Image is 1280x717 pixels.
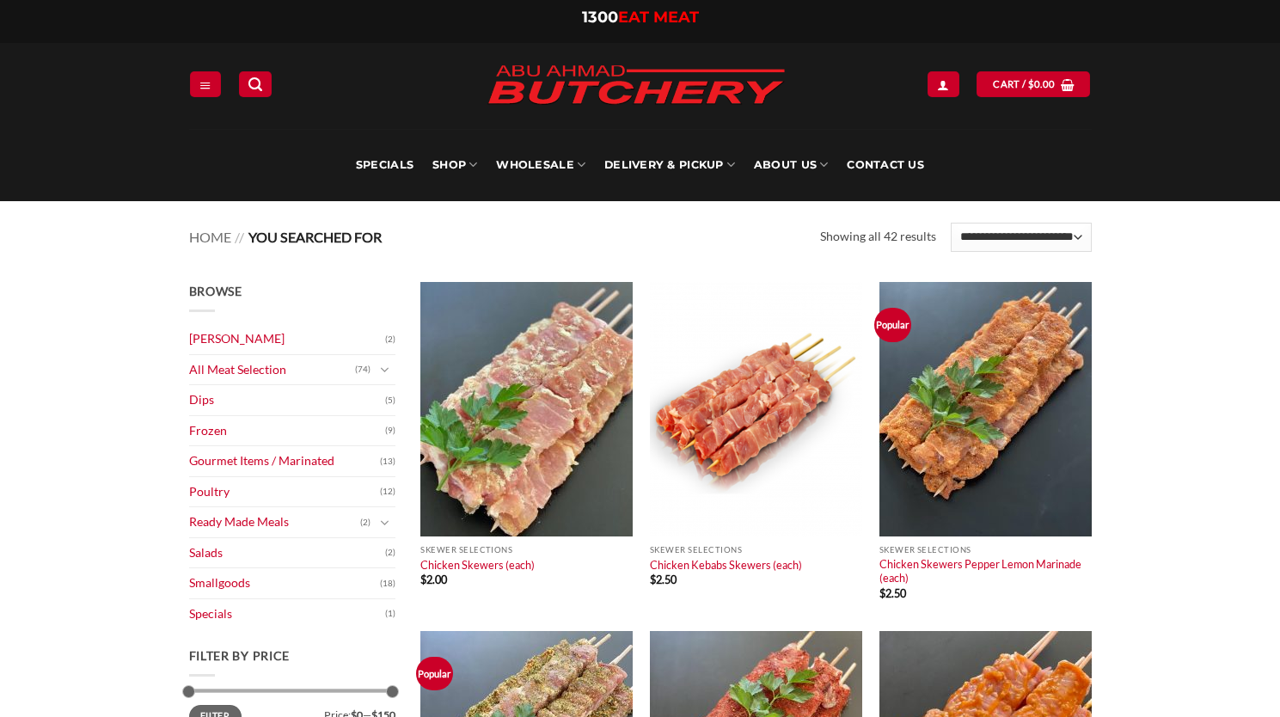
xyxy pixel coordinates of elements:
[235,229,244,245] span: //
[432,129,477,201] a: SHOP
[618,8,699,27] span: EAT MEAT
[385,388,395,414] span: (5)
[420,573,426,586] span: $
[360,510,371,536] span: (2)
[977,71,1090,96] a: View cart
[879,282,1092,536] img: Chicken_Skewers_Pepper_Lemon_Marinade
[189,538,385,568] a: Salads
[1028,77,1034,92] span: $
[189,385,385,415] a: Dips
[189,568,380,598] a: Smallgoods
[650,573,656,586] span: $
[190,71,221,96] a: Menu
[420,573,447,586] bdi: 2.00
[928,71,958,96] a: Login
[879,557,1092,585] a: Chicken Skewers Pepper Lemon Marinade (each)
[189,284,242,298] span: Browse
[420,558,535,572] a: Chicken Skewers (each)
[496,129,585,201] a: Wholesale
[385,540,395,566] span: (2)
[650,573,677,586] bdi: 2.50
[951,223,1091,252] select: Shop order
[375,513,395,532] button: Toggle
[473,53,799,119] img: Abu Ahmad Butchery
[380,479,395,505] span: (12)
[189,648,291,663] span: Filter by price
[189,599,385,629] a: Specials
[380,449,395,475] span: (13)
[420,545,633,555] p: Skewer Selections
[356,129,413,201] a: Specials
[754,129,828,201] a: About Us
[385,601,395,627] span: (1)
[189,477,380,507] a: Poultry
[650,545,862,555] p: Skewer Selections
[582,8,699,27] a: 1300EAT MEAT
[604,129,735,201] a: Delivery & Pickup
[650,558,802,572] a: Chicken Kebabs Skewers (each)
[993,77,1055,92] span: Cart /
[582,8,618,27] span: 1300
[420,282,633,536] img: Chicken Skewers
[650,282,862,536] img: Chicken Kebabs Skewers
[189,416,385,446] a: Frozen
[879,586,885,600] span: $
[1028,78,1056,89] bdi: 0.00
[847,129,924,201] a: Contact Us
[879,545,1092,555] p: Skewer Selections
[189,355,355,385] a: All Meat Selection
[189,229,231,245] a: Home
[879,586,906,600] bdi: 2.50
[189,446,380,476] a: Gourmet Items / Marinated
[375,360,395,379] button: Toggle
[820,227,936,247] p: Showing all 42 results
[248,229,382,245] span: You searched for
[385,327,395,352] span: (2)
[189,507,360,537] a: Ready Made Meals
[385,418,395,444] span: (9)
[380,571,395,597] span: (18)
[189,324,385,354] a: [PERSON_NAME]
[355,357,371,383] span: (74)
[239,71,272,96] a: Search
